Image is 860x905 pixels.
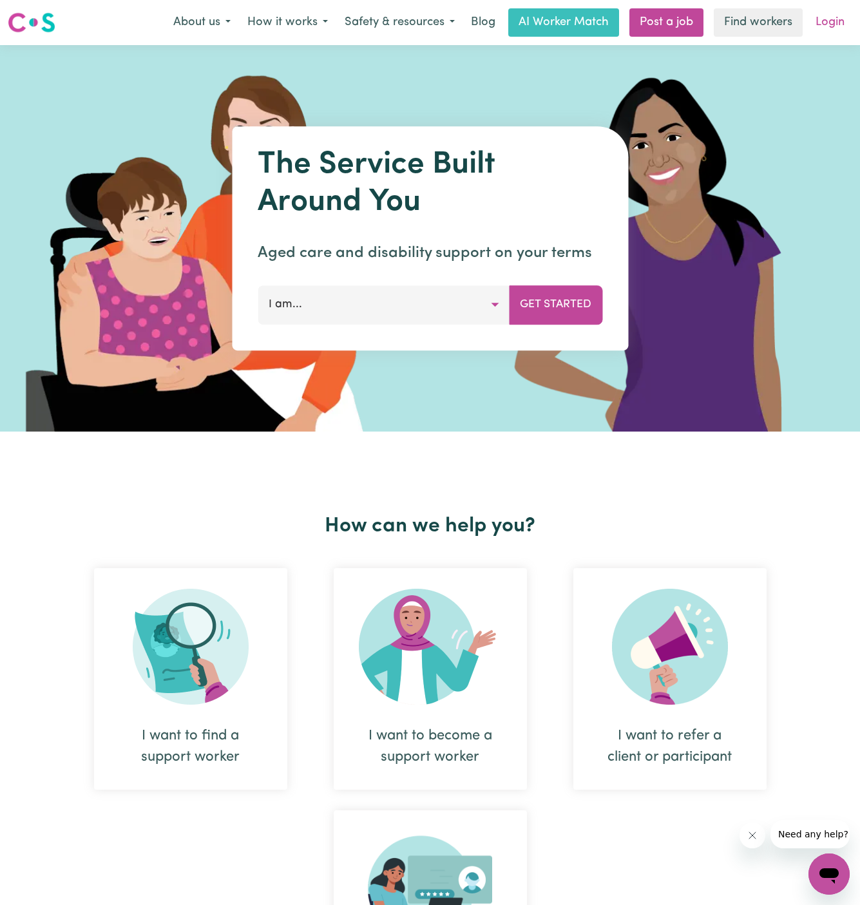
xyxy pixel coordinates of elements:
[508,8,619,37] a: AI Worker Match
[359,589,502,705] img: Become Worker
[133,589,249,705] img: Search
[258,242,602,265] p: Aged care and disability support on your terms
[463,8,503,37] a: Blog
[71,514,790,538] h2: How can we help you?
[770,820,850,848] iframe: Message from company
[125,725,256,768] div: I want to find a support worker
[239,9,336,36] button: How it works
[258,147,602,221] h1: The Service Built Around You
[509,285,602,324] button: Get Started
[365,725,496,768] div: I want to become a support worker
[808,853,850,895] iframe: Button to launch messaging window
[94,568,287,790] div: I want to find a support worker
[8,11,55,34] img: Careseekers logo
[714,8,803,37] a: Find workers
[573,568,767,790] div: I want to refer a client or participant
[612,589,728,705] img: Refer
[258,285,510,324] button: I am...
[334,568,527,790] div: I want to become a support worker
[808,8,852,37] a: Login
[165,9,239,36] button: About us
[604,725,736,768] div: I want to refer a client or participant
[629,8,703,37] a: Post a job
[740,823,765,848] iframe: Close message
[336,9,463,36] button: Safety & resources
[8,8,55,37] a: Careseekers logo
